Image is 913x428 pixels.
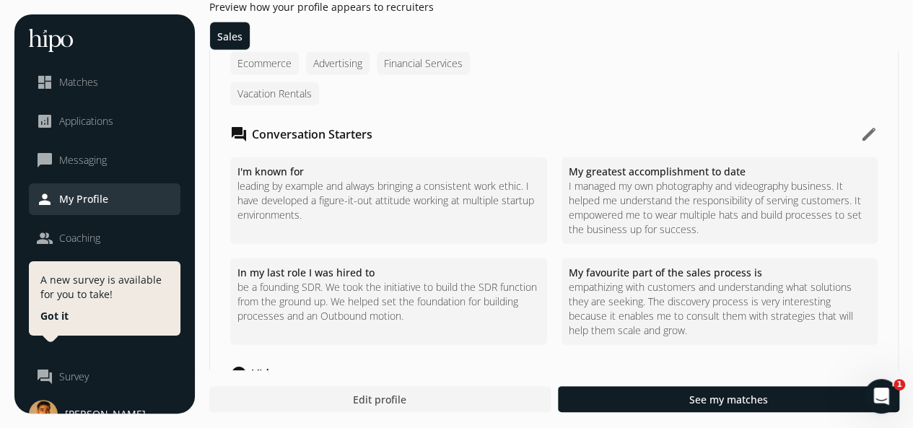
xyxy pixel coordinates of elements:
span: Coaching [59,231,100,245]
button: edit [860,126,878,143]
h5: My greatest accomplishment to date [569,165,871,179]
button: See my matches [558,386,899,412]
a: dashboardMatches [36,74,173,91]
li: Sales [210,22,250,50]
div: Vacation Rentals [230,82,319,105]
div: Financial Services [377,52,470,75]
span: question_answer [36,368,53,385]
a: question_answerSurvey [36,368,173,385]
button: Got it [40,309,69,323]
span: chat_bubble_outline [36,152,53,169]
p: I managed my own photography and videography business. It helped me understand the responsibility... [569,179,871,237]
span: forum [230,126,248,143]
span: Applications [59,114,113,128]
h2: Video [252,365,283,383]
p: be a founding SDR. We took the initiative to build the SDR function from the ground up. We helped... [237,280,540,323]
a: analyticsApplications [36,113,173,130]
img: hh-logo-white [29,29,73,52]
a: personMy Profile [36,191,173,208]
span: person [36,191,53,208]
span: people [36,230,53,247]
div: Ecommerce [230,52,299,75]
h5: My favourite part of the sales process is [569,266,871,280]
h2: Conversation Starters [252,126,372,143]
span: dashboard [36,74,53,91]
p: empathizing with customers and understanding what solutions they are seeking. The discovery proce... [569,280,871,338]
a: chat_bubble_outlineMessaging [36,152,173,169]
a: peopleCoaching [36,230,173,247]
span: [PERSON_NAME] [65,407,146,422]
span: See my matches [689,392,767,407]
h5: In my last role I was hired to [237,266,540,280]
span: play_circle [230,365,248,383]
span: analytics [36,113,53,130]
span: 1 [894,379,905,390]
span: My Profile [59,192,108,206]
p: A new survey is available for you to take! [40,273,169,302]
iframe: Intercom live chat [864,379,899,414]
h5: I'm known for [237,165,540,179]
span: Matches [59,75,98,89]
button: Edit profile [209,386,551,412]
span: Survey [59,370,89,384]
span: Messaging [59,153,107,167]
p: leading by example and always bringing a consistent work ethic. I have developed a figure-it-out ... [237,179,540,222]
div: Advertising [306,52,370,75]
span: Edit profile [353,392,406,407]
